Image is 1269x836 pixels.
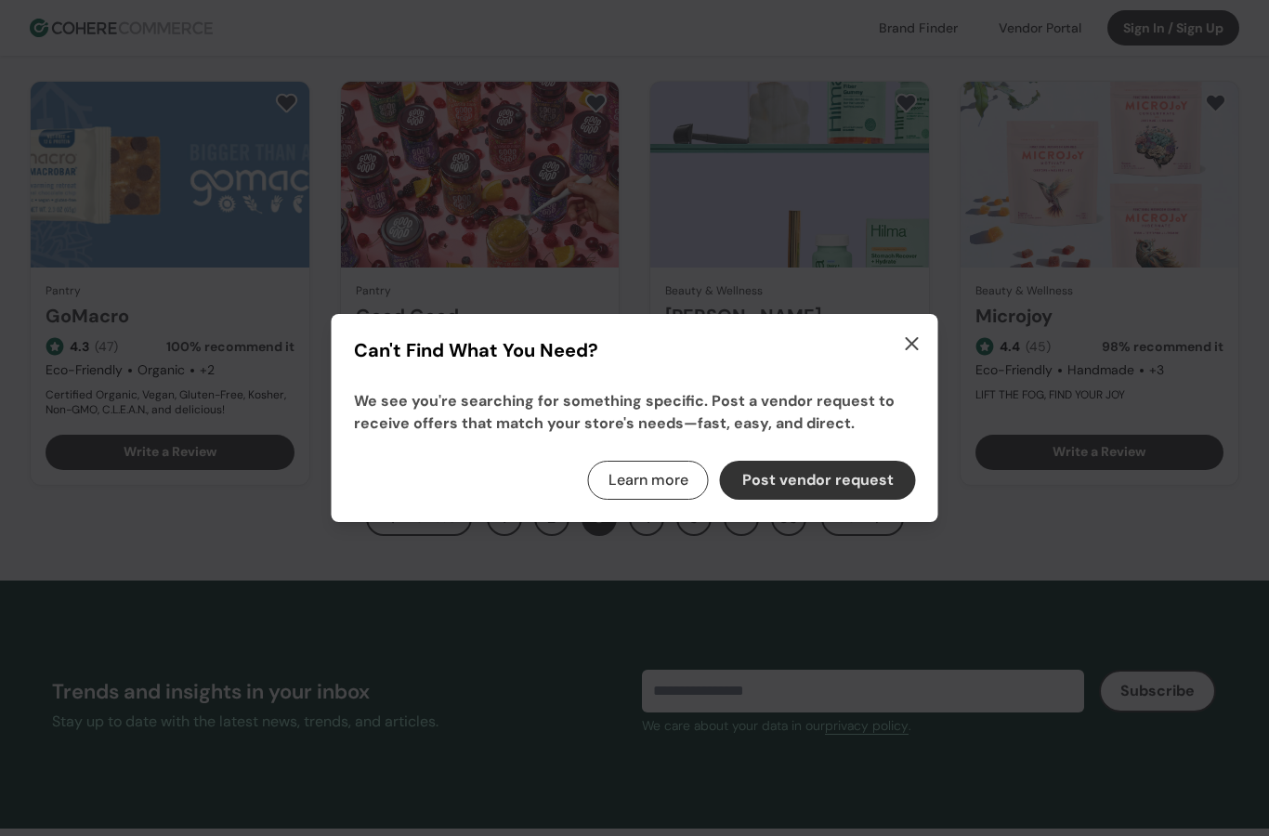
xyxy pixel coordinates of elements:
h1: Can't Find What You Need? [354,336,916,364]
button: Post vendor request [720,461,916,500]
button: Learn more [588,461,709,500]
p: We see you're searching for something specific. Post a vendor request to receive offers that matc... [354,390,916,435]
a: Learn more [608,469,688,491]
